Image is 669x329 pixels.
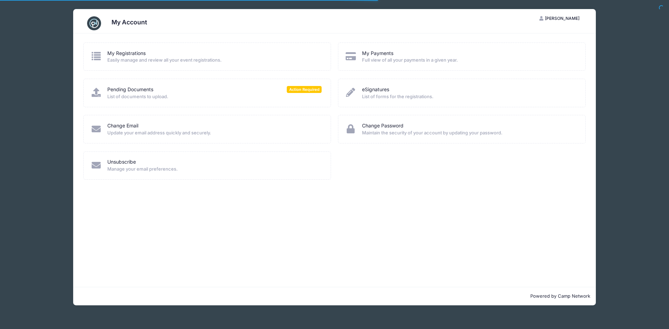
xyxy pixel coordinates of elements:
span: Easily manage and review all your event registrations. [107,57,322,64]
button: [PERSON_NAME] [533,13,586,24]
span: Update your email address quickly and securely. [107,130,322,136]
span: [PERSON_NAME] [545,16,579,21]
img: CampNetwork [87,16,101,30]
span: List of documents to upload. [107,93,322,100]
span: List of forms for the registrations. [362,93,576,100]
a: Pending Documents [107,86,153,93]
span: Manage your email preferences. [107,166,322,173]
span: Action Required [287,86,322,93]
a: Change Email [107,122,138,130]
span: Full view of all your payments in a given year. [362,57,576,64]
a: eSignatures [362,86,389,93]
a: My Payments [362,50,393,57]
a: Unsubscribe [107,158,136,166]
span: Maintain the security of your account by updating your password. [362,130,576,136]
h3: My Account [111,18,147,26]
a: Change Password [362,122,403,130]
a: My Registrations [107,50,146,57]
p: Powered by Camp Network [79,293,590,300]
